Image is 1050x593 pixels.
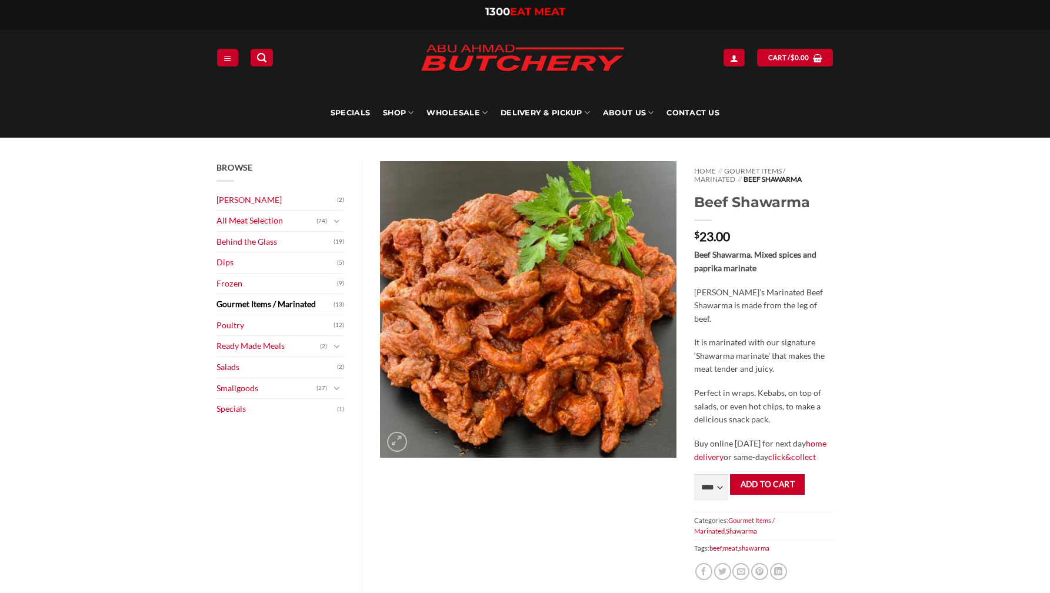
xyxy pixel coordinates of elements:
a: View cart [757,49,833,66]
a: click&collect [768,452,816,462]
a: [PERSON_NAME] [216,190,338,211]
a: Share on Twitter [714,563,731,580]
a: Pin on Pinterest [751,563,768,580]
p: Buy online [DATE] for next day or same-day [694,437,834,464]
span: (9) [337,275,344,292]
bdi: 0.00 [791,54,809,61]
span: (2) [320,338,327,355]
a: Home [694,166,716,175]
a: All Meat Selection [216,211,317,231]
a: Login [724,49,745,66]
a: Share on Facebook [695,563,712,580]
a: Smallgoods [216,378,317,399]
span: 1300 [485,5,510,18]
span: (27) [316,379,327,397]
a: Zoom [387,432,407,452]
span: Tags: , , [694,539,834,557]
img: Abu Ahmad Butchery [411,36,634,81]
a: Menu [217,49,238,66]
p: Perfect in wraps, Kebabs, on top of salads, or even hot chips, to make a delicious snack pack. [694,387,834,427]
a: Specials [216,399,338,419]
a: Frozen [216,274,338,294]
a: About Us [603,88,654,138]
button: Add to cart [730,474,805,495]
span: // [738,175,742,184]
button: Toggle [330,340,344,353]
bdi: 23.00 [694,229,730,244]
span: Beef Shawarma [744,175,802,184]
span: Cart / [768,52,809,63]
button: Toggle [330,382,344,395]
a: beef [709,544,722,552]
a: Gourmet Items / Marinated [694,166,785,184]
span: // [718,166,722,175]
a: Poultry [216,315,334,336]
button: Toggle [330,215,344,228]
a: Search [251,49,273,66]
h1: Beef Shawarma [694,193,834,211]
a: SHOP [383,88,414,138]
a: 1300EAT MEAT [485,5,565,18]
a: Ready Made Meals [216,336,321,357]
a: home delivery [694,438,826,462]
a: shawarma [739,544,769,552]
span: (2) [337,358,344,376]
span: Categories: , [694,512,834,539]
a: Gourmet Items / Marinated [694,517,775,535]
a: Behind the Glass [216,232,334,252]
a: Dips [216,252,338,273]
a: Gourmet Items / Marinated [216,294,334,315]
span: (19) [334,233,344,251]
span: EAT MEAT [510,5,565,18]
span: (1) [337,401,344,418]
span: (2) [337,191,344,209]
span: $ [694,230,699,239]
a: meat [723,544,738,552]
span: (5) [337,254,344,272]
a: Salads [216,357,338,378]
strong: Beef Shawarma. Mixed spices and paprika marinate [694,249,816,273]
a: Share on LinkedIn [770,563,787,580]
span: (12) [334,317,344,334]
p: It is marinated with our signature ‘Shawarma marinate’ that makes the meat tender and juicy. [694,336,834,376]
span: (74) [316,212,327,230]
p: [PERSON_NAME]’s Marinated Beef Shawarma is made from the leg of beef. [694,286,834,326]
a: Contact Us [666,88,719,138]
a: Delivery & Pickup [501,88,590,138]
img: Beef Shawarma [380,161,676,458]
a: Specials [331,88,370,138]
a: Email to a Friend [732,563,749,580]
span: (13) [334,296,344,314]
a: Wholesale [426,88,488,138]
span: $ [791,52,795,63]
a: Shawarma [726,527,757,535]
span: Browse [216,162,253,172]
